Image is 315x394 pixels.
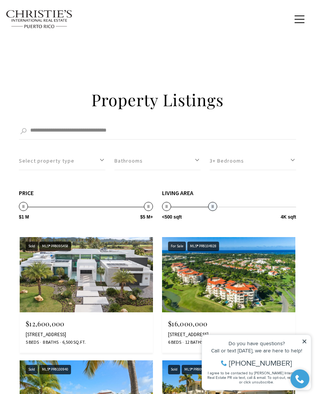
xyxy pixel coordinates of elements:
[26,319,65,328] span: $12,600,000
[26,242,38,251] div: Sold
[140,215,153,219] span: $5 M+
[182,365,213,374] div: MLS® PR9097476
[20,237,153,353] a: Sold MLS® PR9095458 $12,600,000 [STREET_ADDRESS] 5 Beds 8 Baths 6,500 Sq.Ft.
[26,339,39,346] span: 5 Beds
[41,339,59,346] span: 8 Baths
[31,36,94,43] span: [PHONE_NUMBER]
[26,332,147,338] div: [STREET_ADDRESS]
[9,47,108,61] span: I agree to be contacted by [PERSON_NAME] International Real Estate PR via text, call & email. To ...
[210,152,296,170] button: 3+ Bedrooms
[281,215,296,219] span: 4K sqft
[19,89,296,110] h2: Property Listings
[6,10,73,29] img: Christie's International Real Estate text transparent background
[168,319,208,328] span: $16,000,000
[19,215,29,219] span: $1 M
[39,242,71,251] div: MLS® PR9095458
[187,242,219,251] div: MLS® PR9104928
[168,365,180,374] div: Sold
[162,215,182,219] span: <500 sqft
[168,332,289,338] div: [STREET_ADDRESS]
[183,339,203,346] span: 12 Baths
[60,339,86,346] span: 6,500 Sq.Ft.
[19,152,105,170] button: Select property type
[168,242,186,251] div: For Sale
[162,237,295,353] a: For Sale MLS® PR9104928 $16,000,000 [STREET_ADDRESS] 6 Beds 12 Baths 8,000 Sq.Ft.
[39,365,71,374] div: MLS® PR9100940
[26,365,38,374] div: Sold
[8,24,109,29] div: Call or text [DATE], we are here to help!
[168,339,181,346] span: 6 Beds
[8,17,109,22] div: Do you have questions?
[114,152,201,170] button: Bathrooms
